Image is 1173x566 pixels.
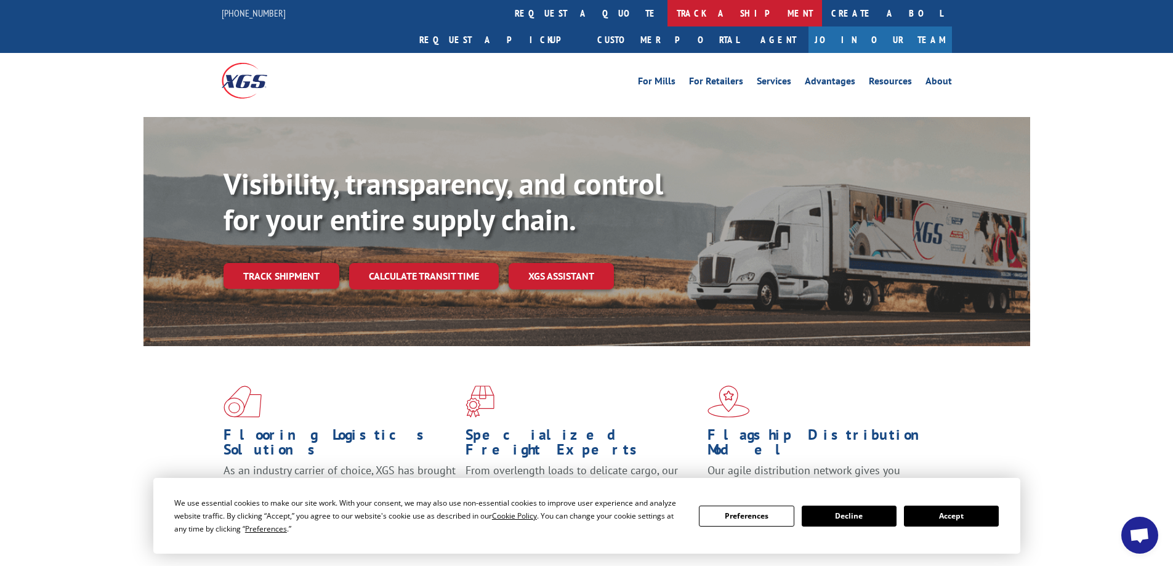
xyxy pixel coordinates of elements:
[492,511,537,521] span: Cookie Policy
[869,76,912,90] a: Resources
[707,386,750,418] img: xgs-icon-flagship-distribution-model-red
[689,76,743,90] a: For Retailers
[808,26,952,53] a: Join Our Team
[153,478,1020,554] div: Cookie Consent Prompt
[349,263,499,289] a: Calculate transit time
[707,463,934,492] span: Our agile distribution network gives you nationwide inventory management on demand.
[707,427,940,463] h1: Flagship Distribution Model
[805,76,855,90] a: Advantages
[1121,517,1158,554] div: Open chat
[802,506,897,527] button: Decline
[466,386,494,418] img: xgs-icon-focused-on-flooring-red
[638,76,675,90] a: For Mills
[224,263,339,289] a: Track shipment
[748,26,808,53] a: Agent
[509,263,614,289] a: XGS ASSISTANT
[410,26,588,53] a: Request a pickup
[588,26,748,53] a: Customer Portal
[925,76,952,90] a: About
[757,76,791,90] a: Services
[224,463,456,507] span: As an industry carrier of choice, XGS has brought innovation and dedication to flooring logistics...
[466,463,698,518] p: From overlength loads to delicate cargo, our experienced staff knows the best way to move your fr...
[224,164,663,238] b: Visibility, transparency, and control for your entire supply chain.
[904,506,999,527] button: Accept
[174,496,684,535] div: We use essential cookies to make our site work. With your consent, we may also use non-essential ...
[224,427,456,463] h1: Flooring Logistics Solutions
[222,7,286,19] a: [PHONE_NUMBER]
[466,427,698,463] h1: Specialized Freight Experts
[224,386,262,418] img: xgs-icon-total-supply-chain-intelligence-red
[245,524,287,534] span: Preferences
[699,506,794,527] button: Preferences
